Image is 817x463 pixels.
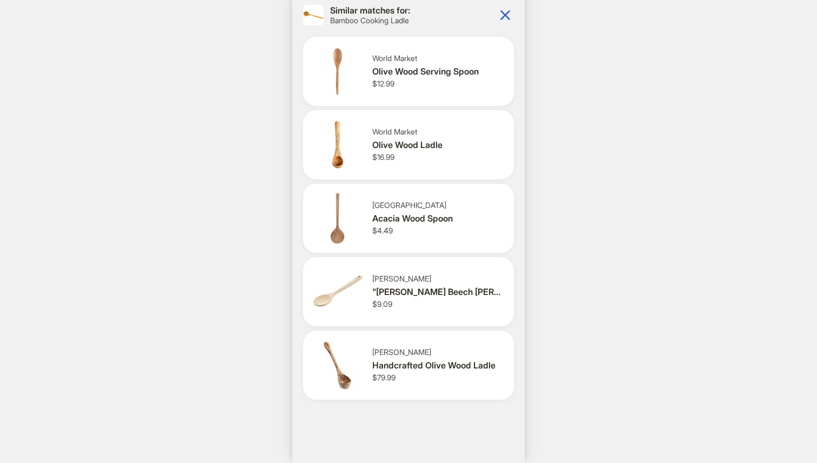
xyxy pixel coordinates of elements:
[372,200,501,210] div: [GEOGRAPHIC_DATA]
[372,152,394,162] span: $16.99
[312,339,364,391] img: Handcrafted Olive Wood Ladle
[303,184,514,253] div: Acacia Wood Spoon[GEOGRAPHIC_DATA]Acacia Wood Spoon$4.49
[303,37,514,106] div: Olive Wood Serving SpoonWorld MarketOlive Wood Serving Spoon$12.99
[312,192,364,244] img: Acacia Wood Spoon
[372,347,501,357] div: [PERSON_NAME]
[372,360,501,371] div: Handcrafted Olive Wood Ladle
[303,257,514,326] div: "Martha Stewart Beech Wood Spoon, 14"", Brown"[PERSON_NAME]"[PERSON_NAME] Beech [PERSON_NAME] Spo...
[312,45,364,97] img: Olive Wood Serving Spoon
[330,5,410,16] h1: Similar matches for:
[303,331,514,400] div: Handcrafted Olive Wood Ladle[PERSON_NAME]Handcrafted Olive Wood Ladle$79.99
[372,53,501,63] div: World Market
[372,373,396,382] span: $79.99
[372,299,392,308] span: $9.09
[372,226,393,235] span: $4.49
[372,274,501,284] div: [PERSON_NAME]
[372,79,394,88] span: $12.99
[372,286,501,298] div: "[PERSON_NAME] Beech [PERSON_NAME] Spoon, 14"", [PERSON_NAME]"
[372,127,501,137] div: World Market
[312,266,364,318] img: "Martha Stewart Beech Wood Spoon, 14"", Brown"
[330,16,410,25] h2: Bamboo Cooking Ladle
[372,213,501,224] div: Acacia Wood Spoon
[372,66,501,77] div: Olive Wood Serving Spoon
[312,119,364,171] img: Olive Wood Ladle
[303,5,324,25] img: Bamboo Cooking Ladle
[303,110,514,179] div: Olive Wood LadleWorld MarketOlive Wood Ladle$16.99
[372,139,501,151] div: Olive Wood Ladle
